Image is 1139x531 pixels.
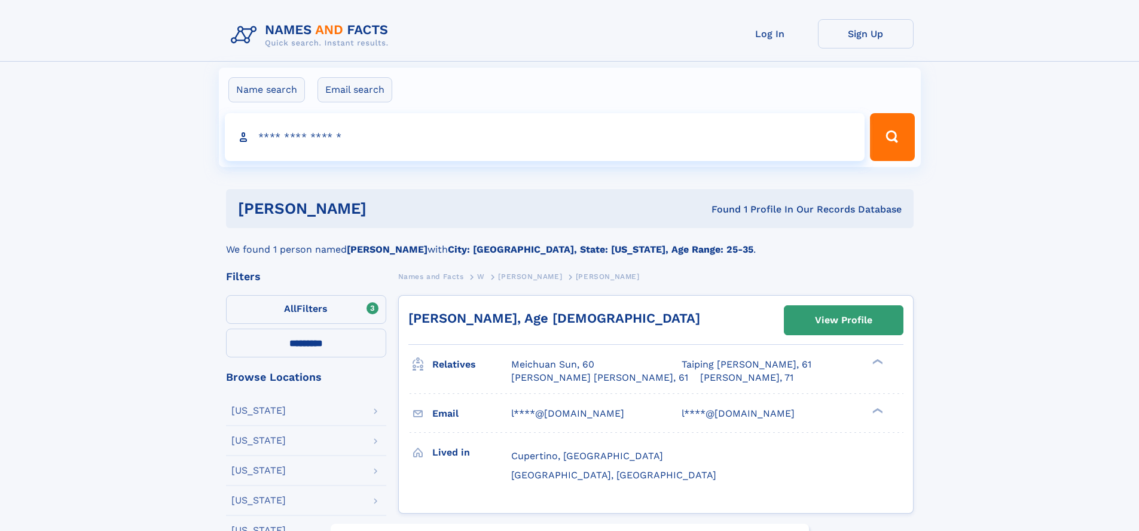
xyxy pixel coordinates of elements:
[398,269,464,284] a: Names and Facts
[869,358,884,366] div: ❯
[231,406,286,415] div: [US_STATE]
[231,496,286,505] div: [US_STATE]
[228,77,305,102] label: Name search
[347,244,427,255] b: [PERSON_NAME]
[815,307,872,334] div: View Profile
[477,272,485,281] span: W
[700,371,793,384] a: [PERSON_NAME], 71
[511,371,688,384] a: [PERSON_NAME] [PERSON_NAME], 61
[576,272,640,281] span: [PERSON_NAME]
[432,354,511,375] h3: Relatives
[869,406,884,414] div: ❯
[231,436,286,445] div: [US_STATE]
[432,442,511,463] h3: Lived in
[818,19,914,48] a: Sign Up
[225,113,865,161] input: search input
[226,372,386,383] div: Browse Locations
[539,203,902,216] div: Found 1 Profile In Our Records Database
[682,358,811,371] a: Taiping [PERSON_NAME], 61
[870,113,914,161] button: Search Button
[722,19,818,48] a: Log In
[511,450,663,462] span: Cupertino, [GEOGRAPHIC_DATA]
[317,77,392,102] label: Email search
[226,271,386,282] div: Filters
[238,201,539,216] h1: [PERSON_NAME]
[448,244,753,255] b: City: [GEOGRAPHIC_DATA], State: [US_STATE], Age Range: 25-35
[511,358,594,371] a: Meichuan Sun, 60
[511,469,716,481] span: [GEOGRAPHIC_DATA], [GEOGRAPHIC_DATA]
[498,269,562,284] a: [PERSON_NAME]
[226,228,914,257] div: We found 1 person named with .
[784,306,903,335] a: View Profile
[408,311,700,326] a: [PERSON_NAME], Age [DEMOGRAPHIC_DATA]
[284,303,297,314] span: All
[226,19,398,51] img: Logo Names and Facts
[498,272,562,281] span: [PERSON_NAME]
[231,466,286,475] div: [US_STATE]
[432,403,511,424] h3: Email
[477,269,485,284] a: W
[226,295,386,324] label: Filters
